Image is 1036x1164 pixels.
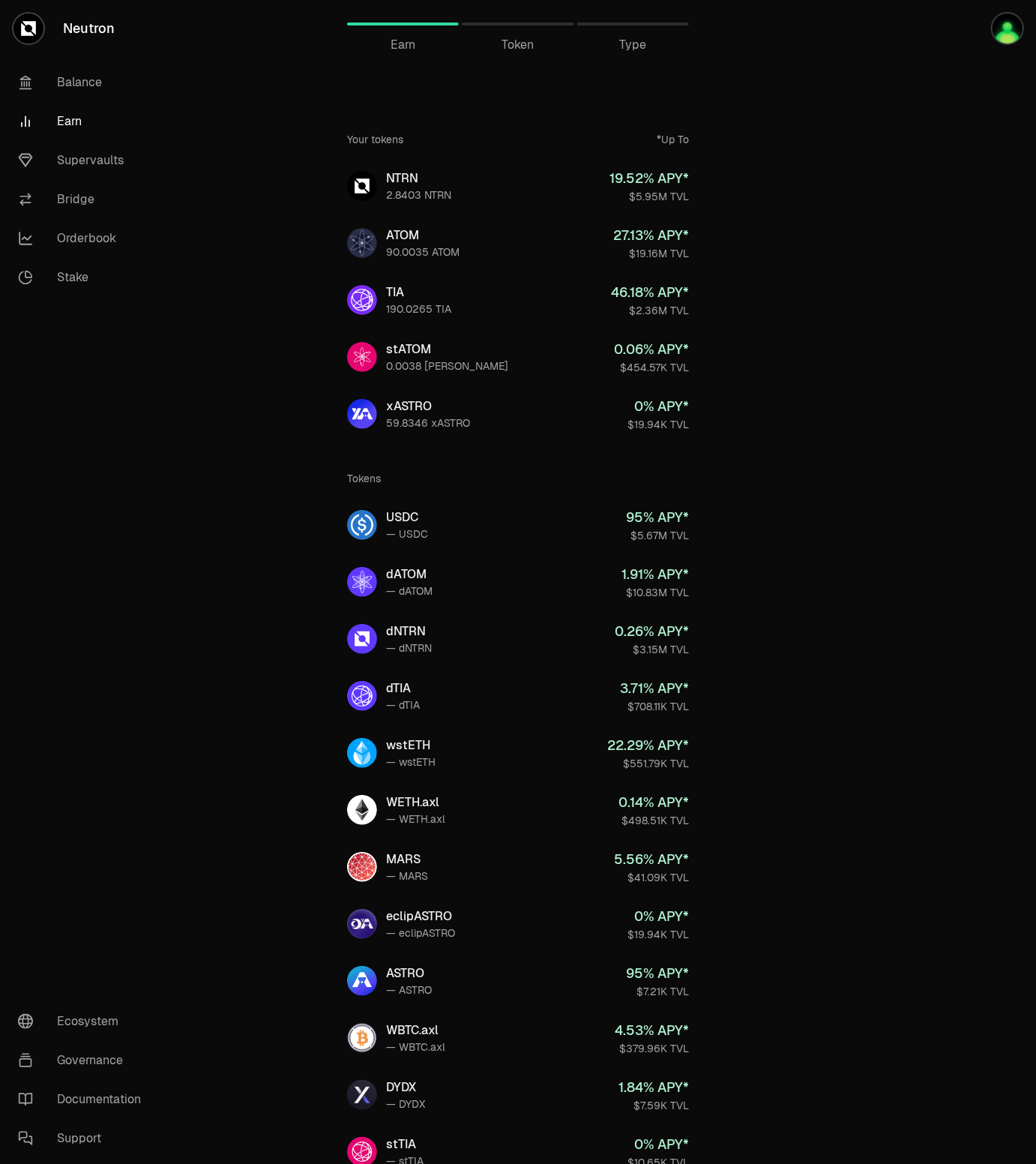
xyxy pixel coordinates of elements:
div: dNTRN [386,622,432,640]
img: ASTRO [347,966,377,996]
img: eclipASTRO [347,909,377,939]
div: $379.96K TVL [615,1041,689,1056]
div: 46.18 % APY* [611,282,689,303]
span: Type [619,36,646,54]
div: — dTIA [386,697,420,712]
div: $7.59K TVL [618,1098,689,1113]
div: 1.91 % APY* [621,564,689,585]
a: Supervaults [6,141,162,180]
a: USDCUSDC— USDC95% APY*$5.67M TVL [335,498,701,552]
img: DYDX [347,1080,377,1110]
div: WETH.axl [386,793,445,811]
div: $19.94K TVL [627,927,689,942]
div: — WETH.axl [386,811,445,826]
img: dATOM [347,567,377,597]
a: Bridge [6,180,162,219]
div: Tokens [347,471,381,486]
div: $19.16M TVL [613,246,689,261]
img: dNTRN [347,624,377,654]
a: xASTROxASTRO59.8346 xASTRO0% APY*$19.94K TVL [335,387,701,441]
div: 90.0035 ATOM [386,244,460,259]
div: $454.57K TVL [614,360,689,375]
a: ASTROASTRO— ASTRO95% APY*$7.21K TVL [335,954,701,1008]
div: $3.15M TVL [615,642,689,657]
div: stATOM [386,340,508,358]
div: $10.83M TVL [621,585,689,600]
a: Earn [6,102,162,141]
div: xASTRO [386,397,470,415]
a: Support [6,1119,162,1158]
div: eclipASTRO [386,907,455,925]
div: dTIA [386,679,420,697]
div: dATOM [386,565,433,583]
a: DYDXDYDX— DYDX1.84% APY*$7.59K TVL [335,1068,701,1122]
img: WBTC.axl [347,1023,377,1053]
div: stTIA [386,1135,424,1153]
a: ATOMATOM90.0035 ATOM27.13% APY*$19.16M TVL [335,216,701,270]
div: $708.11K TVL [620,699,689,714]
a: Documentation [6,1080,162,1119]
div: $498.51K TVL [618,813,689,828]
div: 2.8403 NTRN [386,187,451,202]
div: — DYDX [386,1096,425,1111]
div: $5.95M TVL [609,189,689,204]
div: — dATOM [386,583,433,598]
img: USDC [347,510,377,540]
div: Your tokens [347,132,403,147]
div: — MARS [386,868,428,883]
div: 0.26 % APY* [615,621,689,642]
a: NTRNNTRN2.8403 NTRN19.52% APY*$5.95M TVL [335,159,701,213]
div: 95 % APY* [626,963,689,984]
div: — dNTRN [386,640,432,655]
img: stATOM [347,342,377,372]
div: $5.67M TVL [626,528,689,543]
div: 0 % APY* [627,906,689,927]
img: TIA [347,285,377,315]
a: stATOMstATOM0.0038 [PERSON_NAME]0.06% APY*$454.57K TVL [335,330,701,384]
div: 0 % APY* [627,1134,689,1155]
div: NTRN [386,169,451,187]
div: DYDX [386,1078,425,1096]
div: 27.13 % APY* [613,225,689,246]
a: Stake [6,258,162,297]
div: WBTC.axl [386,1021,445,1039]
span: Earn [391,36,415,54]
a: wstETHwstETH— wstETH22.29% APY*$551.79K TVL [335,726,701,780]
div: $19.94K TVL [627,417,689,432]
div: 0.0038 [PERSON_NAME] [386,358,508,373]
a: WBTC.axlWBTC.axl— WBTC.axl4.53% APY*$379.96K TVL [335,1011,701,1065]
a: TIATIA190.0265 TIA46.18% APY*$2.36M TVL [335,273,701,327]
img: Keplr primary wallet [993,13,1023,43]
div: — WBTC.axl [386,1039,445,1054]
div: 1.84 % APY* [618,1077,689,1098]
a: dATOMdATOM— dATOM1.91% APY*$10.83M TVL [335,555,701,609]
div: — ASTRO [386,982,432,997]
img: wstETH [347,738,377,768]
div: $7.21K TVL [626,984,689,999]
img: ATOM [347,228,377,258]
a: Balance [6,63,162,102]
a: Orderbook [6,219,162,258]
div: 59.8346 xASTRO [386,415,470,430]
div: wstETH [386,736,436,754]
div: 3.71 % APY* [620,678,689,699]
div: $551.79K TVL [607,756,689,771]
div: $41.09K TVL [614,870,689,885]
span: Token [502,36,534,54]
div: 95 % APY* [626,507,689,528]
div: USDC [386,508,428,526]
div: ATOM [386,226,460,244]
a: Earn [347,6,459,42]
div: 19.52 % APY* [609,168,689,189]
div: 0 % APY* [627,396,689,417]
div: — wstETH [386,754,436,769]
img: MARS [347,852,377,882]
div: ASTRO [386,964,432,982]
img: WETH.axl [347,795,377,825]
div: 190.0265 TIA [386,301,451,316]
div: 0.14 % APY* [618,792,689,813]
div: — USDC [386,526,428,541]
a: dTIAdTIA— dTIA3.71% APY*$708.11K TVL [335,669,701,723]
div: 4.53 % APY* [615,1020,689,1041]
div: *Up To [657,132,689,147]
